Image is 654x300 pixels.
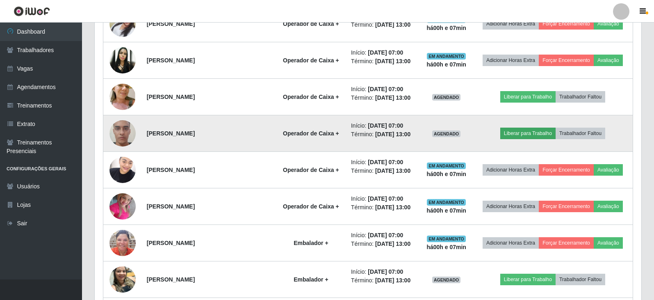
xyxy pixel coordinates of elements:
[283,57,339,64] strong: Operador de Caixa +
[368,49,403,56] time: [DATE] 07:00
[351,240,415,248] li: Término:
[147,57,195,64] strong: [PERSON_NAME]
[368,122,403,129] time: [DATE] 07:00
[147,276,195,283] strong: [PERSON_NAME]
[426,61,466,68] strong: há 00 h e 07 min
[283,130,339,137] strong: Operador de Caixa +
[539,237,594,249] button: Forçar Encerramento
[109,152,136,187] img: 1652038178579.jpeg
[283,94,339,100] strong: Operador de Caixa +
[351,167,415,175] li: Término:
[375,204,410,211] time: [DATE] 13:00
[375,131,410,137] time: [DATE] 13:00
[368,159,403,165] time: [DATE] 07:00
[351,276,415,285] li: Término:
[483,237,539,249] button: Adicionar Horas Extra
[351,130,415,139] li: Término:
[556,128,605,139] button: Trabalhador Faltou
[147,94,195,100] strong: [PERSON_NAME]
[351,94,415,102] li: Término:
[294,240,328,246] strong: Embalador +
[539,201,594,212] button: Forçar Encerramento
[147,130,195,137] strong: [PERSON_NAME]
[426,25,466,31] strong: há 00 h e 07 min
[147,21,195,27] strong: [PERSON_NAME]
[594,18,623,30] button: Avaliação
[483,55,539,66] button: Adicionar Horas Extra
[539,18,594,30] button: Forçar Encerramento
[109,72,136,121] img: 1752702642595.jpeg
[283,21,339,27] strong: Operador de Caixa +
[368,195,403,202] time: [DATE] 07:00
[109,189,136,224] img: 1757162915557.jpeg
[500,128,556,139] button: Liberar para Trabalho
[432,277,461,283] span: AGENDADO
[594,201,623,212] button: Avaliação
[594,237,623,249] button: Avaliação
[147,240,195,246] strong: [PERSON_NAME]
[426,171,466,177] strong: há 00 h e 07 min
[483,18,539,30] button: Adicionar Horas Extra
[432,94,461,101] span: AGENDADO
[426,207,466,214] strong: há 00 h e 07 min
[375,167,410,174] time: [DATE] 13:00
[432,131,461,137] span: AGENDADO
[109,47,136,73] img: 1616161514229.jpeg
[368,86,403,92] time: [DATE] 07:00
[556,91,605,103] button: Trabalhador Faltou
[351,57,415,66] li: Término:
[375,240,410,247] time: [DATE] 13:00
[539,164,594,176] button: Forçar Encerramento
[427,236,466,242] span: EM ANDAMENTO
[500,91,556,103] button: Liberar para Trabalho
[351,195,415,203] li: Início:
[375,21,410,28] time: [DATE] 13:00
[483,201,539,212] button: Adicionar Horas Extra
[109,262,136,297] img: 1745102593554.jpeg
[283,167,339,173] strong: Operador de Caixa +
[368,232,403,238] time: [DATE] 07:00
[351,203,415,212] li: Término:
[427,163,466,169] span: EM ANDAMENTO
[147,203,195,210] strong: [PERSON_NAME]
[351,21,415,29] li: Término:
[351,268,415,276] li: Início:
[368,268,403,275] time: [DATE] 07:00
[375,277,410,284] time: [DATE] 13:00
[351,85,415,94] li: Início:
[375,94,410,101] time: [DATE] 13:00
[427,53,466,60] span: EM ANDAMENTO
[539,55,594,66] button: Forçar Encerramento
[351,121,415,130] li: Início:
[351,158,415,167] li: Início:
[594,164,623,176] button: Avaliação
[147,167,195,173] strong: [PERSON_NAME]
[351,231,415,240] li: Início:
[500,274,556,285] button: Liberar para Trabalho
[14,6,50,16] img: CoreUI Logo
[556,274,605,285] button: Trabalhador Faltou
[294,276,328,283] strong: Embalador +
[426,244,466,250] strong: há 00 h e 07 min
[109,230,136,256] img: 1732392011322.jpeg
[351,48,415,57] li: Início:
[283,203,339,210] strong: Operador de Caixa +
[427,199,466,206] span: EM ANDAMENTO
[483,164,539,176] button: Adicionar Horas Extra
[375,58,410,64] time: [DATE] 13:00
[594,55,623,66] button: Avaliação
[109,110,136,157] img: 1737053662969.jpeg
[109,0,136,47] img: 1742563763298.jpeg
